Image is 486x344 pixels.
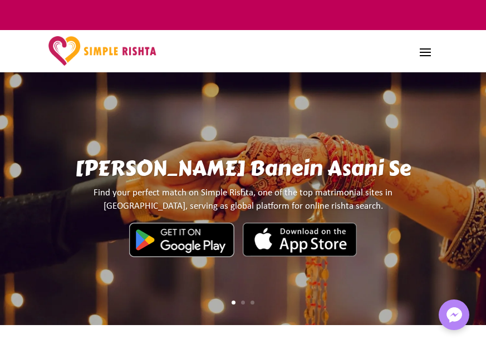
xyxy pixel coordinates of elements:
[443,304,465,326] img: Messenger
[241,301,245,304] a: 2
[63,186,423,262] : Find your perfect match on Simple Rishta, one of the top matrimonial sites in [GEOGRAPHIC_DATA], ...
[129,223,234,257] img: Google Play
[63,156,423,186] h1: [PERSON_NAME] Banein Asani Se
[232,301,235,304] a: 1
[251,301,254,304] a: 3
